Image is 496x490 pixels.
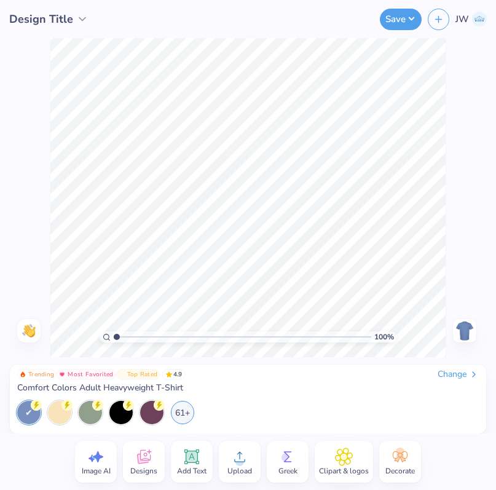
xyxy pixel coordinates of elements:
[455,321,474,341] img: Back
[9,11,73,28] span: Design Title
[380,9,422,30] button: Save
[17,369,57,380] button: Badge Button
[57,369,116,380] button: Badge Button
[177,466,207,476] span: Add Text
[17,382,183,393] span: Comfort Colors Adult Heavyweight T-Shirt
[162,369,186,380] span: 4.9
[28,371,54,377] span: Trending
[374,331,394,342] span: 100 %
[227,466,252,476] span: Upload
[438,369,479,380] div: Change
[127,371,158,377] span: Top Rated
[130,466,157,476] span: Designs
[59,371,65,377] img: Most Favorited sort
[455,12,469,26] span: JW
[20,371,26,377] img: Trending sort
[472,12,487,26] img: Jane White
[171,401,194,424] div: 61+
[385,466,415,476] span: Decorate
[119,371,125,377] img: Top Rated sort
[82,466,111,476] span: Image AI
[278,466,297,476] span: Greek
[68,371,113,377] span: Most Favorited
[319,466,369,476] span: Clipart & logos
[455,12,487,26] a: JW
[116,369,160,380] button: Badge Button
